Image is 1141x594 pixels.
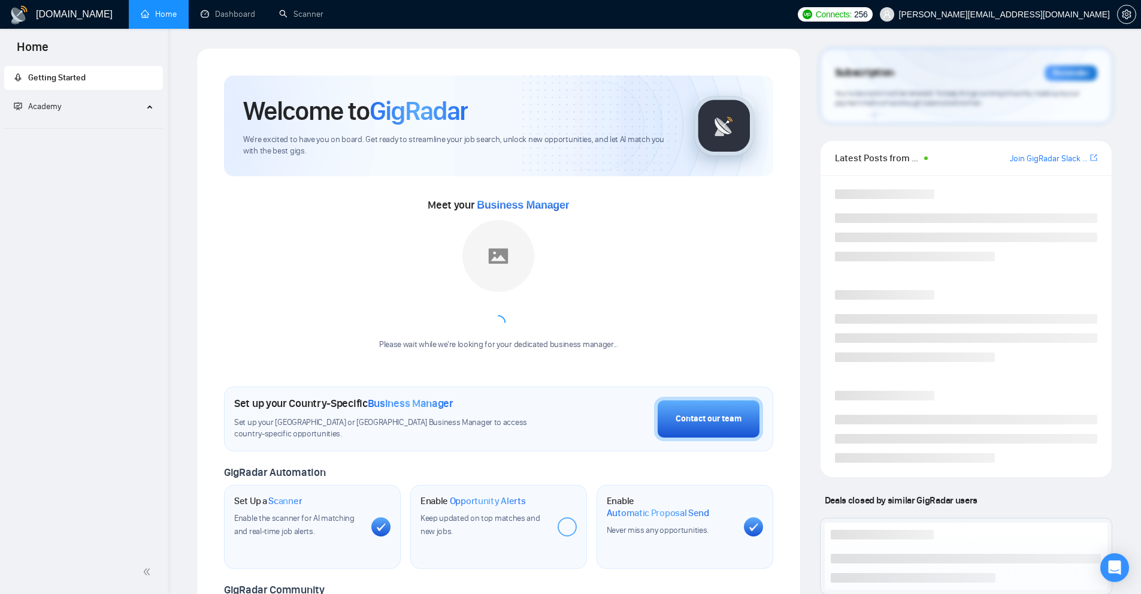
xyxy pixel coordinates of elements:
a: homeHome [141,9,177,19]
span: user [883,10,891,19]
img: upwork-logo.png [803,10,812,19]
span: Connects: [816,8,852,21]
span: We're excited to have you on board. Get ready to streamline your job search, unlock new opportuni... [243,134,675,157]
h1: Welcome to [243,95,468,127]
span: double-left [143,566,155,578]
div: Please wait while we're looking for your dedicated business manager... [372,339,625,351]
div: Reminder [1045,65,1097,81]
h1: Set Up a [234,495,302,507]
a: setting [1117,10,1136,19]
span: Home [7,38,58,64]
a: searchScanner [279,9,323,19]
h1: Set up your Country-Specific [234,397,453,410]
span: Set up your [GEOGRAPHIC_DATA] or [GEOGRAPHIC_DATA] Business Manager to access country-specific op... [234,417,552,440]
h1: Enable [420,495,526,507]
img: placeholder.png [462,220,534,292]
button: Contact our team [654,397,763,441]
span: Opportunity Alerts [450,495,526,507]
span: Your subscription will be renewed. To keep things running smoothly, make sure your payment method... [835,89,1079,108]
span: Business Manager [368,397,453,410]
span: Never miss any opportunities. [607,525,709,535]
a: export [1090,152,1097,164]
a: Join GigRadar Slack Community [1010,152,1088,165]
span: Deals closed by similar GigRadar users [820,490,982,511]
span: Latest Posts from the GigRadar Community [835,150,921,165]
span: Academy [14,101,61,111]
span: GigRadar [370,95,468,127]
span: Subscription [835,63,894,83]
span: Getting Started [28,73,86,83]
span: Business Manager [477,199,569,211]
span: rocket [14,73,22,82]
span: setting [1118,10,1136,19]
span: fund-projection-screen [14,102,22,110]
a: dashboardDashboard [201,9,255,19]
span: Scanner [268,495,302,507]
li: Academy Homepage [4,123,163,131]
h1: Enable [607,495,734,518]
span: Automatic Proposal Send [607,507,709,519]
span: Enable the scanner for AI matching and real-time job alerts. [234,513,355,536]
div: Open Intercom Messenger [1100,553,1129,582]
img: gigradar-logo.png [694,96,754,156]
span: Meet your [428,198,569,212]
span: GigRadar Automation [224,466,325,479]
span: 256 [854,8,867,21]
button: setting [1117,5,1136,24]
span: loading [490,314,507,331]
span: Keep updated on top matches and new jobs. [420,513,540,536]
span: export [1090,153,1097,162]
img: logo [10,5,29,25]
div: Contact our team [676,412,742,426]
li: Getting Started [4,66,163,90]
span: Academy [28,101,61,111]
